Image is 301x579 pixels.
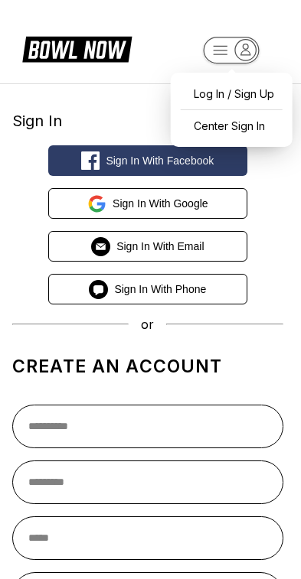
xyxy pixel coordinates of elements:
[114,283,206,295] span: Sign in with Phone
[12,317,283,332] div: or
[178,80,285,107] a: Log In / Sign Up
[48,274,247,304] button: Sign in with Phone
[12,112,283,130] div: Sign In
[48,145,247,176] button: Sign in with Facebook
[113,197,208,210] span: Sign in with Google
[178,112,285,139] a: Center Sign In
[48,231,247,262] button: Sign in with Email
[106,155,214,167] span: Sign in with Facebook
[48,188,247,219] button: Sign in with Google
[12,356,283,377] h1: Create an account
[116,240,204,252] span: Sign in with Email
